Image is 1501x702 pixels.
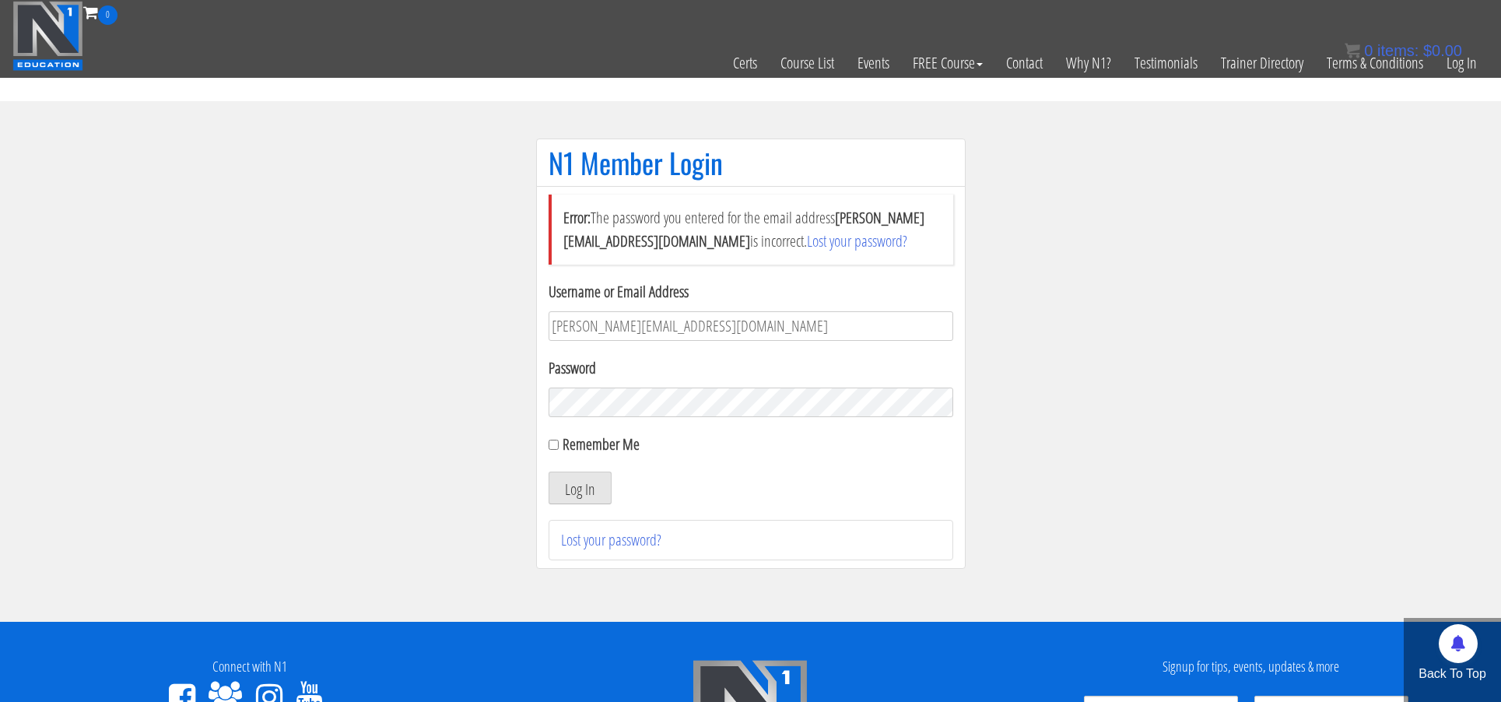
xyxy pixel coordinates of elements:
[549,195,953,265] li: The password you entered for the email address is incorrect.
[1377,42,1419,59] span: items:
[1315,25,1435,101] a: Terms & Conditions
[1423,42,1462,59] bdi: 0.00
[549,472,612,504] button: Log In
[1123,25,1209,101] a: Testimonials
[1435,25,1489,101] a: Log In
[549,147,953,178] h1: N1 Member Login
[1209,25,1315,101] a: Trainer Directory
[563,207,924,251] strong: [PERSON_NAME][EMAIL_ADDRESS][DOMAIN_NAME]
[12,659,489,675] h4: Connect with N1
[901,25,994,101] a: FREE Course
[769,25,846,101] a: Course List
[12,1,83,71] img: n1-education
[98,5,117,25] span: 0
[549,356,953,380] label: Password
[846,25,901,101] a: Events
[83,2,117,23] a: 0
[1054,25,1123,101] a: Why N1?
[1012,659,1489,675] h4: Signup for tips, events, updates & more
[721,25,769,101] a: Certs
[1364,42,1373,59] span: 0
[1423,42,1432,59] span: $
[561,529,661,550] a: Lost your password?
[1345,42,1462,59] a: 0 items: $0.00
[994,25,1054,101] a: Contact
[1404,665,1501,683] p: Back To Top
[1345,43,1360,58] img: icon11.png
[549,280,953,304] label: Username or Email Address
[563,207,591,228] strong: Error:
[563,433,640,455] label: Remember Me
[807,230,907,251] a: Lost your password?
